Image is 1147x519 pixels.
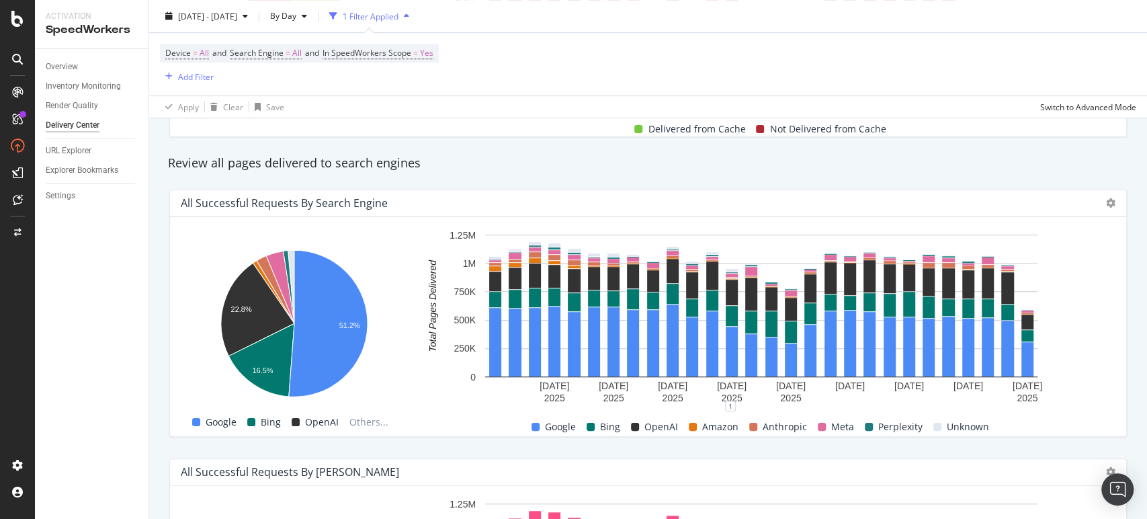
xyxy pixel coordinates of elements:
div: Settings [46,189,75,203]
button: Add Filter [160,69,214,85]
text: [DATE] [599,380,628,391]
a: Delivery Center [46,118,139,132]
span: All [200,44,209,63]
text: [DATE] [835,380,865,391]
text: [DATE] [776,380,806,391]
span: Device [165,47,191,58]
span: Unknown [947,419,989,435]
div: Save [266,101,284,112]
text: 2025 [662,392,683,403]
text: 16.5% [252,366,273,374]
span: Others... [344,414,394,430]
div: 1 [725,401,736,411]
text: [DATE] [658,380,687,391]
div: 1 Filter Applied [343,10,398,22]
a: Explorer Bookmarks [46,163,139,177]
div: All Successful Requests by Search Engine [181,196,388,210]
div: Open Intercom Messenger [1101,473,1134,506]
span: OpenAI [644,419,678,435]
text: 750K [454,286,476,296]
div: SpeedWorkers [46,22,138,38]
div: Clear [223,101,243,112]
text: 2025 [544,392,564,403]
span: Bing [600,419,620,435]
text: [DATE] [540,380,569,391]
a: URL Explorer [46,144,139,158]
text: 500K [454,315,476,325]
span: Delivered from Cache [648,121,745,137]
text: 0 [470,371,476,382]
text: 2025 [721,392,742,403]
div: All Successful Requests by [PERSON_NAME] [181,465,399,479]
text: [DATE] [1013,380,1042,391]
span: Search Engine [230,47,284,58]
div: Activation [46,11,138,22]
span: Anthropic [763,419,807,435]
text: 2025 [1017,392,1037,403]
text: Total Pages Delivered [427,259,438,352]
span: [DATE] - [DATE] [178,10,237,22]
span: Bing [261,414,281,430]
text: [DATE] [894,380,924,391]
a: Render Quality [46,99,139,113]
a: Settings [46,189,139,203]
span: Perplexity [878,419,923,435]
span: and [212,47,226,58]
text: 1.25M [450,498,476,509]
span: = [286,47,290,58]
span: Meta [831,419,854,435]
button: 1 Filter Applied [324,5,415,27]
a: Overview [46,60,139,74]
div: Review all pages delivered to search engines [161,155,1135,172]
div: URL Explorer [46,144,91,158]
text: 2025 [780,392,801,403]
text: 1.25M [450,229,476,240]
span: and [305,47,319,58]
span: Yes [420,44,433,63]
button: Apply [160,96,199,118]
text: 250K [454,343,476,354]
span: Google [545,419,576,435]
span: All [292,44,302,63]
text: 22.8% [231,305,252,313]
text: [DATE] [953,380,983,391]
span: OpenAI [305,414,339,430]
button: Save [249,96,284,118]
div: Delivery Center [46,118,99,132]
span: Amazon [702,419,738,435]
span: By Day [265,10,296,22]
div: Overview [46,60,78,74]
button: By Day [265,5,312,27]
div: Apply [178,101,199,112]
span: = [413,47,418,58]
div: Switch to Advanced Mode [1040,101,1136,112]
svg: A chart. [416,228,1107,406]
button: Switch to Advanced Mode [1035,96,1136,118]
span: Not Delivered from Cache [769,121,886,137]
div: Inventory Monitoring [46,79,121,93]
span: In SpeedWorkers Scope [323,47,411,58]
div: Add Filter [178,71,214,82]
a: Inventory Monitoring [46,79,139,93]
div: Render Quality [46,99,98,113]
svg: A chart. [181,243,408,406]
text: 2025 [603,392,624,403]
span: = [193,47,198,58]
text: [DATE] [717,380,747,391]
button: Clear [205,96,243,118]
text: 51.2% [339,321,360,329]
span: Google [206,414,237,430]
div: Explorer Bookmarks [46,163,118,177]
button: [DATE] - [DATE] [160,5,253,27]
text: 1M [462,257,475,268]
